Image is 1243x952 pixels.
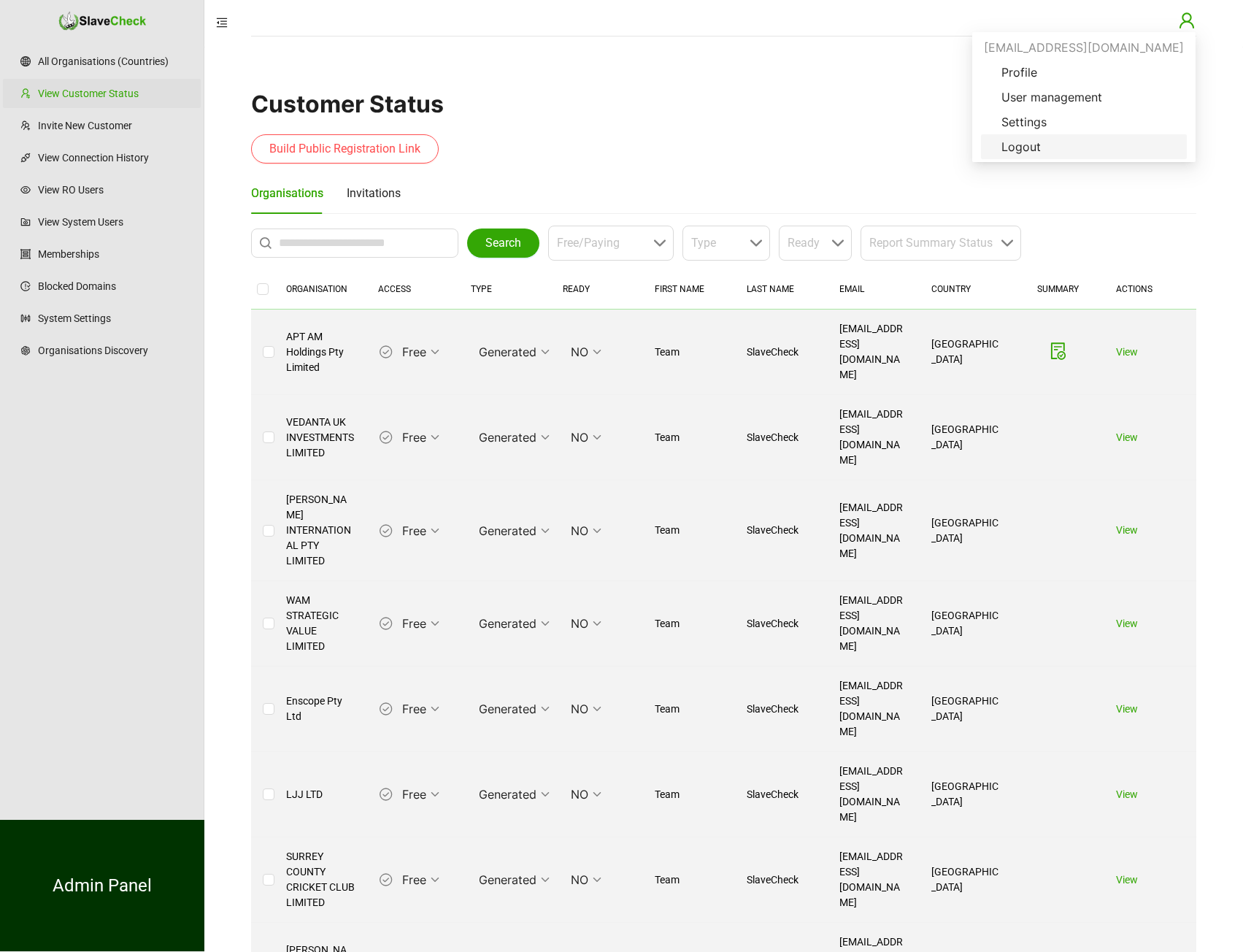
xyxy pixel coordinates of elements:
[643,395,735,480] td: Team
[828,837,920,923] td: [EMAIL_ADDRESS][DOMAIN_NAME]
[643,310,735,395] td: Team
[1116,703,1138,715] a: View
[479,426,550,448] span: Generated
[643,837,735,923] td: Team
[38,336,189,365] a: Organisations Discovery
[571,869,601,891] span: NO
[1012,269,1104,310] th: SUMMARY
[571,613,601,634] span: NO
[1116,618,1138,629] a: View
[735,480,827,581] td: SlaveCheck
[643,269,735,310] th: FIRST NAME
[1116,524,1138,536] a: View
[38,239,189,269] a: Memberships
[571,783,601,805] span: NO
[1116,346,1138,358] a: View
[571,698,601,720] span: NO
[828,752,920,837] td: [EMAIL_ADDRESS][DOMAIN_NAME]
[735,837,827,923] td: SlaveCheck
[990,138,1052,156] span: Logout
[274,752,366,837] td: LJJ LTD
[38,175,189,204] a: View RO Users
[735,310,827,395] td: SlaveCheck
[366,269,458,310] th: ACCESS
[1050,342,1067,360] span: file-done
[828,269,920,310] th: EMAIL
[735,752,827,837] td: SlaveCheck
[402,341,439,363] span: Free
[920,581,1012,667] td: [GEOGRAPHIC_DATA]
[643,667,735,752] td: Team
[274,667,366,752] td: Enscope Pty Ltd
[643,581,735,667] td: Team
[1116,431,1138,443] a: View
[735,269,827,310] th: LAST NAME
[251,184,323,202] div: Organisations
[920,310,1012,395] td: [GEOGRAPHIC_DATA]
[479,341,550,363] span: Generated
[402,613,439,634] span: Free
[643,480,735,581] td: Team
[920,480,1012,581] td: [GEOGRAPHIC_DATA]
[274,395,366,480] td: VEDANTA UK INVESTMENTS LIMITED
[990,113,1058,131] span: Settings
[402,698,439,720] span: Free
[216,17,228,28] span: menu-fold
[38,111,189,140] a: Invite New Customer
[920,837,1012,923] td: [GEOGRAPHIC_DATA]
[551,269,643,310] th: READY
[269,140,420,158] span: Build Public Registration Link
[571,520,601,542] span: NO
[479,869,550,891] span: Generated
[828,310,920,395] td: [EMAIL_ADDRESS][DOMAIN_NAME]
[571,341,601,363] span: NO
[467,229,539,258] button: Search
[479,698,550,720] span: Generated
[274,581,366,667] td: WAM STRATEGIC VALUE LIMITED
[828,480,920,581] td: [EMAIL_ADDRESS][DOMAIN_NAME]
[38,207,189,237] a: View System Users
[990,88,1114,106] span: User management
[975,35,1193,60] div: syatsynovich@ostridelabs.com
[479,783,550,805] span: Generated
[274,269,366,310] th: ORGANISATION
[402,783,439,805] span: Free
[251,90,1196,118] h1: Customer Status
[571,426,601,448] span: NO
[1178,12,1196,29] span: user
[1116,788,1138,800] a: View
[274,837,366,923] td: SURREY COUNTY CRICKET CLUB LIMITED
[485,234,521,252] span: Search
[920,395,1012,480] td: [GEOGRAPHIC_DATA]
[251,134,439,164] button: Build Public Registration Link
[274,310,366,395] td: APT AM Holdings Pty Limited
[735,667,827,752] td: SlaveCheck
[38,143,189,172] a: View Connection History
[38,304,189,333] a: System Settings
[38,272,189,301] a: Blocked Domains
[479,613,550,634] span: Generated
[38,79,189,108] a: View Customer Status
[643,752,735,837] td: Team
[402,426,439,448] span: Free
[828,395,920,480] td: [EMAIL_ADDRESS][DOMAIN_NAME]
[920,269,1012,310] th: COUNTRY
[735,581,827,667] td: SlaveCheck
[479,520,550,542] span: Generated
[735,395,827,480] td: SlaveCheck
[459,269,551,310] th: TYPE
[828,581,920,667] td: [EMAIL_ADDRESS][DOMAIN_NAME]
[920,667,1012,752] td: [GEOGRAPHIC_DATA]
[402,869,439,891] span: Free
[920,752,1012,837] td: [GEOGRAPHIC_DATA]
[828,667,920,752] td: [EMAIL_ADDRESS][DOMAIN_NAME]
[38,47,189,76] a: All Organisations (Countries)
[274,480,366,581] td: [PERSON_NAME] INTERNATIONAL PTY LIMITED
[347,184,401,202] div: Invitations
[990,64,1049,81] span: Profile
[1116,874,1138,886] a: View
[1104,269,1196,310] th: ACTIONS
[402,520,439,542] span: Free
